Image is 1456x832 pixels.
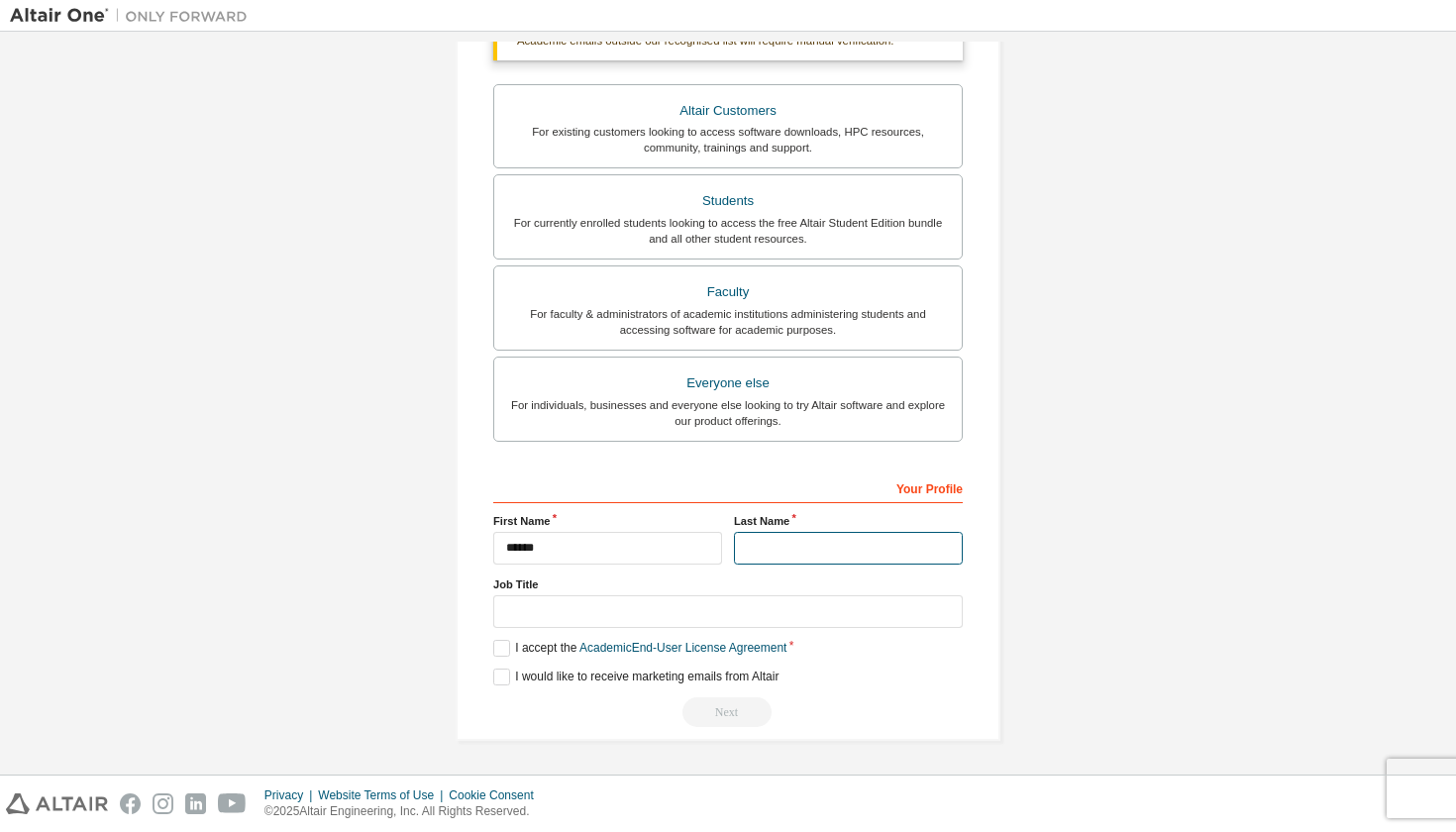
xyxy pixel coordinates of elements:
div: Faculty [506,278,950,306]
img: Altair One [10,6,258,26]
img: linkedin.svg [185,793,206,814]
label: First Name [493,513,722,529]
div: Please wait while checking email ... [493,697,963,727]
div: For faculty & administrators of academic institutions administering students and accessing softwa... [506,306,950,338]
a: Academic End-User License Agreement [579,641,786,655]
div: Academic emails outside our recognised list will require manual verification. [493,21,963,60]
div: Students [506,187,950,215]
label: I would like to receive marketing emails from Altair [493,669,779,685]
label: Job Title [493,576,963,592]
div: Privacy [264,787,318,803]
p: © 2025 Altair Engineering, Inc. All Rights Reserved. [264,803,546,820]
img: facebook.svg [120,793,141,814]
img: altair_logo.svg [6,793,108,814]
img: youtube.svg [218,793,247,814]
div: Your Profile [493,471,963,503]
div: For existing customers looking to access software downloads, HPC resources, community, trainings ... [506,124,950,156]
label: I accept the [493,640,786,657]
div: For individuals, businesses and everyone else looking to try Altair software and explore our prod... [506,397,950,429]
div: Altair Customers [506,97,950,125]
div: Cookie Consent [449,787,545,803]
label: Last Name [734,513,963,529]
div: Everyone else [506,369,950,397]
div: For currently enrolled students looking to access the free Altair Student Edition bundle and all ... [506,215,950,247]
div: Website Terms of Use [318,787,449,803]
img: instagram.svg [153,793,173,814]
